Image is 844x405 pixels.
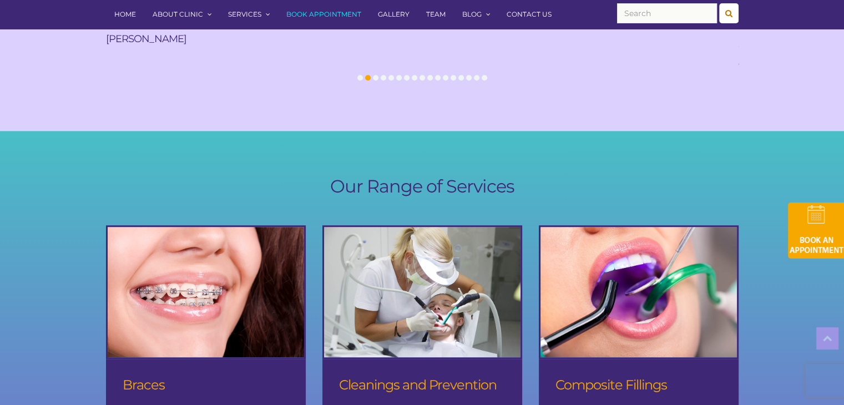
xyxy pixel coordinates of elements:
img: book-an-appointment-hod-gld.png [788,202,844,259]
a: Composite Fillings [555,377,667,393]
a: Cleanings and Prevention [339,377,497,393]
a: Braces [123,377,165,393]
h3: [PERSON_NAME] [106,33,739,44]
input: Search [617,3,717,23]
a: Top [816,327,838,350]
h1: Our Range of Services [106,175,739,198]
